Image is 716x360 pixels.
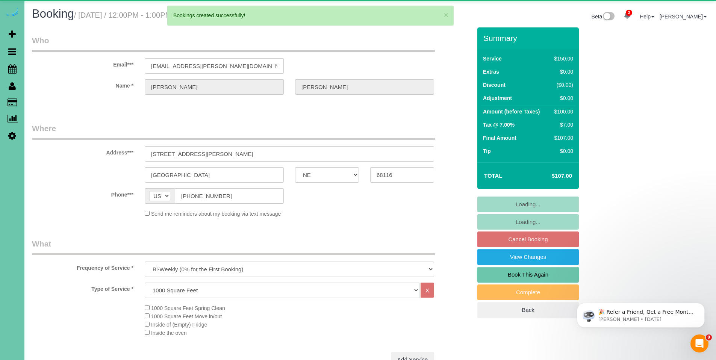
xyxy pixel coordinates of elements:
div: $7.00 [551,121,573,129]
span: Inside the oven [151,330,187,336]
img: New interface [602,12,615,22]
span: 1000 Square Feet Spring Clean [151,305,225,311]
img: Automaid Logo [5,8,20,18]
div: $0.00 [551,68,573,76]
button: × [444,11,448,19]
a: View Changes [477,249,579,265]
span: 2 [626,10,632,16]
div: $0.00 [551,94,573,102]
a: Beta [592,14,615,20]
label: Name * [26,79,139,89]
a: Book This Again [477,267,579,283]
span: 1000 Square Feet Move in/out [151,313,222,319]
div: $150.00 [551,55,573,62]
legend: Where [32,123,435,140]
iframe: Intercom live chat [690,334,708,352]
label: Amount (before Taxes) [483,108,540,115]
h4: $107.00 [529,173,572,179]
label: Service [483,55,502,62]
div: ($0.00) [551,81,573,89]
a: [PERSON_NAME] [660,14,707,20]
a: 2 [620,8,634,24]
label: Type of Service * [26,283,139,293]
small: / [DATE] / 12:00PM - 1:00PM / [PERSON_NAME] [74,11,240,19]
span: 9 [706,334,712,340]
label: Frequency of Service * [26,262,139,272]
legend: What [32,238,435,255]
span: Inside of (Empty) Fridge [151,322,207,328]
label: Tip [483,147,491,155]
label: Final Amount [483,134,516,142]
legend: Who [32,35,435,52]
div: Bookings created successfully! [173,12,448,19]
span: Send me reminders about my booking via text message [151,211,281,217]
div: $100.00 [551,108,573,115]
span: Booking [32,7,74,20]
label: Extras [483,68,499,76]
div: $107.00 [551,134,573,142]
label: Tax @ 7.00% [483,121,515,129]
a: Back [477,302,579,318]
h3: Summary [483,34,575,42]
div: $0.00 [551,147,573,155]
a: Help [640,14,654,20]
label: Adjustment [483,94,512,102]
strong: Total [484,172,503,179]
label: Discount [483,81,506,89]
iframe: Intercom notifications message [566,287,716,340]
